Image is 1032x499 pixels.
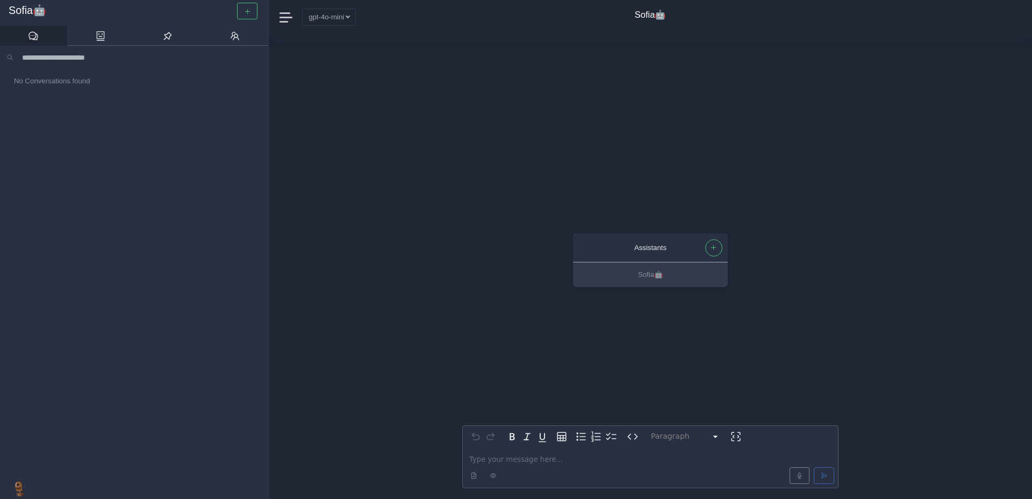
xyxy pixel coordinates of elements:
input: Search conversations [18,50,262,65]
button: Numbered list [589,429,604,444]
a: Sofia🤖 [9,4,260,17]
button: gpt-4o-mini [302,9,356,25]
button: Inline code format [625,429,640,444]
div: Assistants [584,242,717,253]
button: Italic [520,429,535,444]
button: Sofia🤖 [573,263,728,287]
button: Bold [505,429,520,444]
button: Check list [604,429,619,444]
div: editable markdown [463,447,838,488]
h4: Sofia🤖 [635,10,666,20]
button: Underline [535,429,550,444]
button: Block type [647,429,724,444]
button: Bulleted list [574,429,589,444]
div: toggle group [574,429,619,444]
